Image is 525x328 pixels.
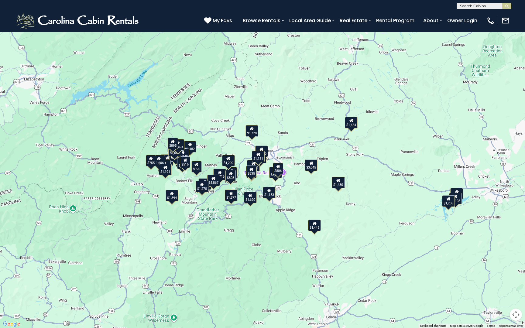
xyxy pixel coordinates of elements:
[420,15,441,26] a: About
[204,17,234,25] a: My Favs
[442,195,455,207] div: $1,208
[486,16,495,25] img: phone-regular-white.png
[450,188,463,200] div: $2,400
[337,15,370,26] a: Real Estate
[15,12,141,30] img: White-1-2.png
[510,309,522,321] button: Map camera controls
[449,193,462,204] div: $1,103
[444,15,480,26] a: Owner Login
[240,15,283,26] a: Browse Rentals
[345,117,358,128] div: $1,454
[373,15,417,26] a: Rental Program
[286,15,334,26] a: Local Area Guide
[501,16,510,25] img: mail-regular-white.png
[213,17,232,24] span: My Favs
